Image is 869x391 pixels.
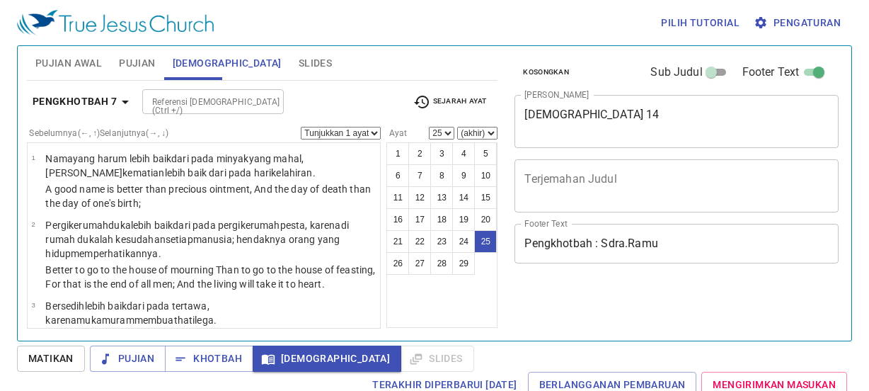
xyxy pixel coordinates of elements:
button: 29 [452,252,475,275]
span: Pujian Awal [35,55,102,72]
wh413: rumah [45,220,349,259]
button: Kosongkan [514,64,577,81]
span: [DEMOGRAPHIC_DATA] [173,55,282,72]
button: 12 [408,186,431,209]
wh7455: membuat [134,314,217,326]
wh2896: dari pada minyak [45,153,315,178]
span: 2 [31,220,35,228]
span: 3 [31,301,35,309]
span: Sub Judul [650,64,702,81]
button: 14 [452,186,475,209]
button: 20 [474,208,497,231]
button: 10 [474,164,497,187]
p: A good name is better than precious ointment, And the day of death than the day of one's birth; [45,182,376,210]
button: 22 [408,230,431,253]
img: True Jesus Church [17,10,214,35]
wh5490: setiap [45,234,340,259]
button: Pengkhotbah 7 [27,89,139,115]
button: 21 [386,230,409,253]
button: Pilih tutorial [655,10,745,36]
span: Pujian [119,55,155,72]
span: Footer Text [742,64,800,81]
button: Pengaturan [751,10,846,36]
wh4960: , karena [45,220,349,259]
p: Pergi [45,218,376,261]
button: 16 [386,208,409,231]
wh3605: manusia [45,234,340,259]
p: Bersedih [45,299,376,327]
button: Pujian [90,346,166,372]
span: 1 [31,154,35,161]
span: [DEMOGRAPHIC_DATA] [264,350,390,368]
wh2896: dari pada tertawa [45,300,217,326]
button: 18 [430,208,453,231]
button: 1 [386,142,409,165]
button: 7 [408,164,431,187]
wh60: lebih baik [45,220,349,259]
button: 15 [474,186,497,209]
wh1004: pesta [45,220,349,259]
wh3205: . [313,167,316,178]
label: Ayat [386,129,407,137]
button: 25 [474,230,497,253]
button: Khotbah [165,346,253,372]
wh3190: . [214,314,217,326]
wh2896: dari pada pergi [45,220,349,259]
wh6440: muram [102,314,217,326]
button: [DEMOGRAPHIC_DATA] [253,346,401,372]
wh3708: lebih baik [45,300,217,326]
wh4194: lebih baik dari pada hari [165,167,316,178]
input: Type Bible Reference [146,93,256,110]
button: 5 [474,142,497,165]
p: Nama [45,152,376,180]
span: Khotbah [176,350,242,368]
wh8034: yang harum lebih baik [45,153,315,178]
button: 24 [452,230,475,253]
button: 13 [430,186,453,209]
button: 3 [430,142,453,165]
wh3117: kematian [122,167,315,178]
textarea: [DEMOGRAPHIC_DATA] 14 [524,108,829,135]
wh2416: memperhatikannya [71,248,161,259]
button: Matikan [17,346,85,372]
span: Pujian [101,350,154,368]
p: Better to go to the house of mourning Than to go to the house of feasting, For that is the end of... [45,263,376,291]
wh3117: kelahiran [271,167,316,178]
button: 6 [386,164,409,187]
button: 9 [452,164,475,187]
wh1980: ke [45,220,349,259]
button: 17 [408,208,431,231]
button: 28 [430,252,453,275]
wh1004: duka [45,220,349,259]
span: Matikan [28,350,74,368]
button: 2 [408,142,431,165]
wh3820: lega [195,314,217,326]
button: 19 [452,208,475,231]
span: Slides [299,55,332,72]
button: 11 [386,186,409,209]
button: 23 [430,230,453,253]
b: Pengkhotbah 7 [33,93,117,110]
wh3588: muka [76,314,217,326]
span: Sejarah Ayat [413,93,486,110]
span: Kosongkan [523,66,569,79]
span: Pengaturan [756,14,841,32]
wh3190: hati [178,314,217,326]
button: Sejarah Ayat [405,91,495,113]
wh5414: . [159,248,161,259]
button: 4 [452,142,475,165]
button: 26 [386,252,409,275]
span: Pilih tutorial [661,14,739,32]
label: Sebelumnya (←, ↑) Selanjutnya (→, ↓) [29,129,168,137]
wh834: di rumah dukalah kesudahan [45,220,349,259]
button: 8 [430,164,453,187]
button: 27 [408,252,431,275]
